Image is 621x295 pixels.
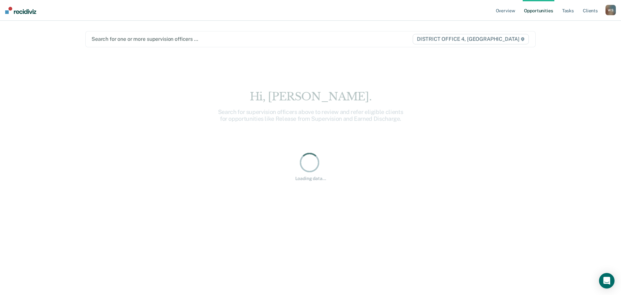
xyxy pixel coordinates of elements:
[295,176,326,181] div: Loading data...
[605,5,616,15] button: WS
[5,7,36,14] img: Recidiviz
[413,34,529,44] span: DISTRICT OFFICE 4, [GEOGRAPHIC_DATA]
[599,273,615,289] div: Open Intercom Messenger
[605,5,616,15] div: W S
